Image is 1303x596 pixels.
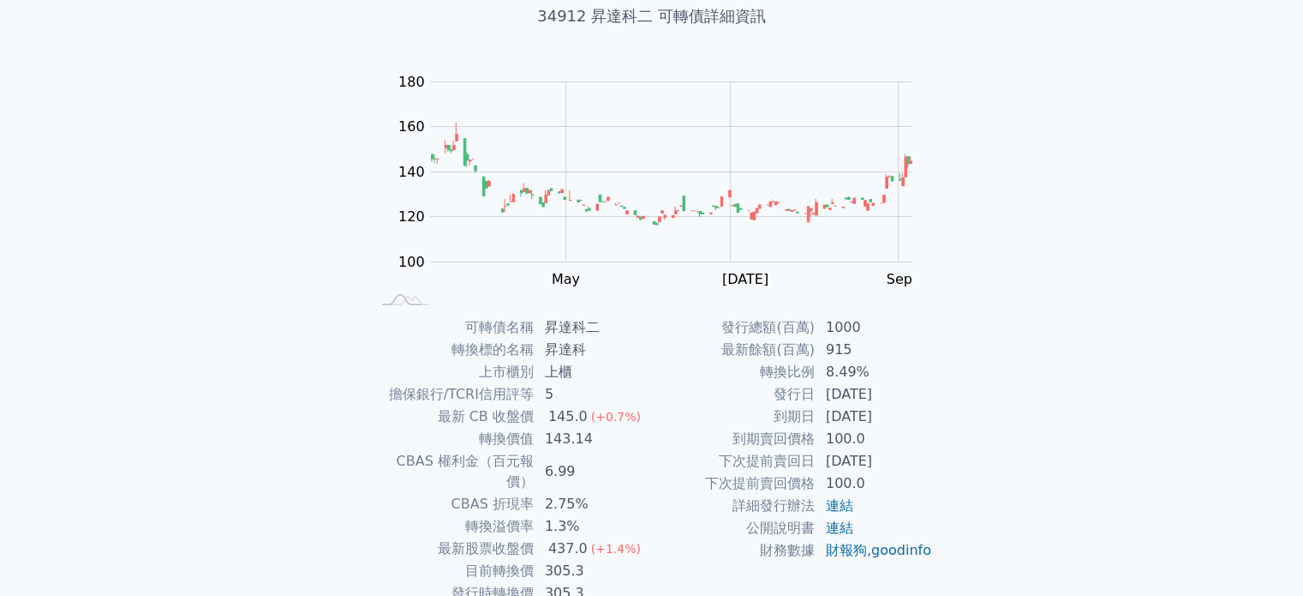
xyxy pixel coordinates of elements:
[652,406,816,428] td: 到期日
[652,361,816,383] td: 轉換比例
[1217,514,1303,596] div: 聊天小组件
[591,410,641,424] span: (+0.7%)
[545,539,591,559] div: 437.0
[371,383,535,406] td: 擔保銀行/TCRI信用評等
[398,74,425,90] tspan: 180
[816,539,933,562] td: ,
[535,339,652,361] td: 昇達科
[545,406,591,427] div: 145.0
[535,361,652,383] td: 上櫃
[816,339,933,361] td: 915
[652,428,816,450] td: 到期賣回價格
[535,316,652,339] td: 昇達科二
[390,74,938,287] g: Chart
[371,493,535,515] td: CBAS 折現率
[816,473,933,495] td: 100.0
[826,520,853,536] a: 連結
[371,361,535,383] td: 上市櫃別
[722,271,768,287] tspan: [DATE]
[535,493,652,515] td: 2.75%
[591,542,641,556] span: (+1.4%)
[871,542,931,558] a: goodinfo
[371,560,535,582] td: 目前轉換價
[816,383,933,406] td: [DATE]
[887,271,912,287] tspan: Sep
[398,164,425,180] tspan: 140
[652,517,816,539] td: 公開說明書
[652,450,816,473] td: 下次提前賣回日
[826,542,867,558] a: 財報狗
[1217,514,1303,596] iframe: Chat Widget
[371,515,535,538] td: 轉換溢價率
[816,428,933,450] td: 100.0
[535,450,652,493] td: 6.99
[371,450,535,493] td: CBAS 權利金（百元報價）
[398,208,425,225] tspan: 120
[535,383,652,406] td: 5
[535,515,652,538] td: 1.3%
[652,473,816,495] td: 下次提前賣回價格
[816,316,933,339] td: 1000
[816,361,933,383] td: 8.49%
[816,406,933,428] td: [DATE]
[350,4,953,28] h1: 34912 昇達科二 可轉債詳細資訊
[371,406,535,428] td: 最新 CB 收盤價
[652,383,816,406] td: 發行日
[816,450,933,473] td: [DATE]
[371,428,535,450] td: 轉換價值
[371,316,535,339] td: 可轉債名稱
[652,539,816,562] td: 財務數據
[652,495,816,517] td: 詳細發行辦法
[371,538,535,560] td: 最新股票收盤價
[398,254,425,270] tspan: 100
[652,316,816,339] td: 發行總額(百萬)
[535,428,652,450] td: 143.14
[552,271,580,287] tspan: May
[371,339,535,361] td: 轉換標的名稱
[535,560,652,582] td: 305.3
[652,339,816,361] td: 最新餘額(百萬)
[826,497,853,514] a: 連結
[398,118,425,135] tspan: 160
